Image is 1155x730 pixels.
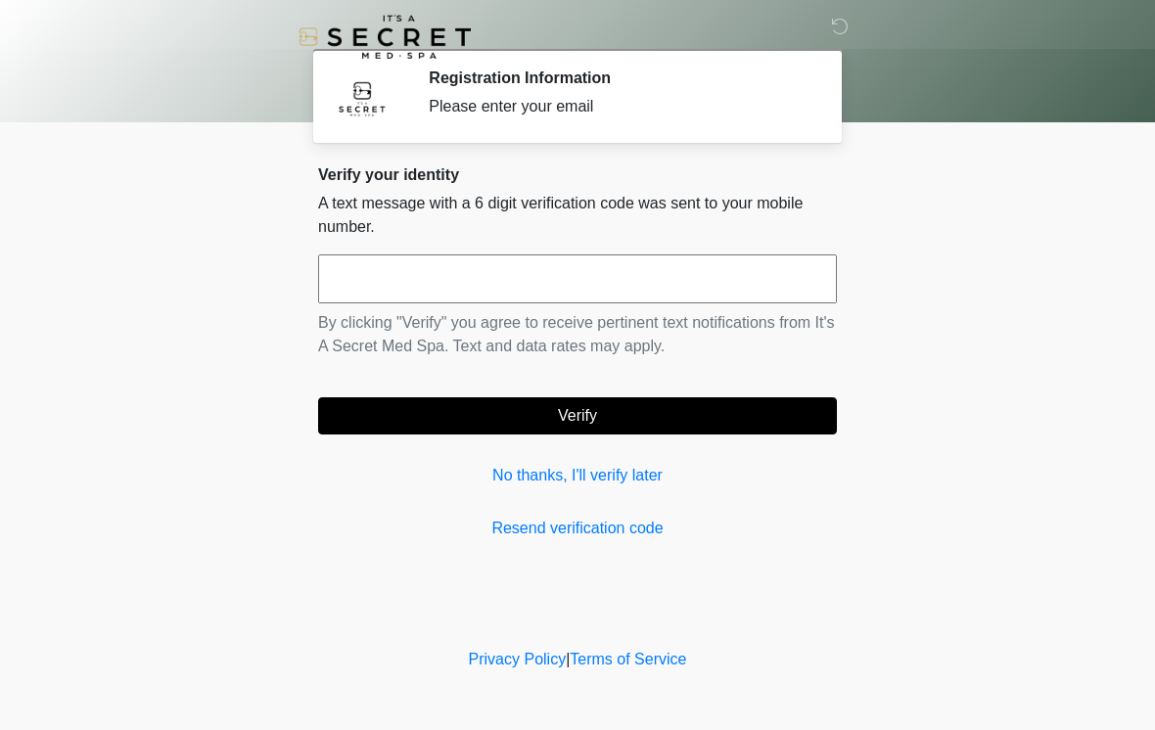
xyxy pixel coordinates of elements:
div: Please enter your email [429,95,808,118]
p: By clicking "Verify" you agree to receive pertinent text notifications from It's A Secret Med Spa... [318,311,837,358]
img: Agent Avatar [333,68,392,127]
img: It's A Secret Med Spa Logo [299,15,471,59]
p: A text message with a 6 digit verification code was sent to your mobile number. [318,192,837,239]
h2: Verify your identity [318,165,837,184]
a: Privacy Policy [469,651,567,667]
button: Verify [318,397,837,434]
a: | [566,651,570,667]
a: No thanks, I'll verify later [318,464,837,487]
a: Terms of Service [570,651,686,667]
h2: Registration Information [429,68,808,87]
a: Resend verification code [318,517,837,540]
